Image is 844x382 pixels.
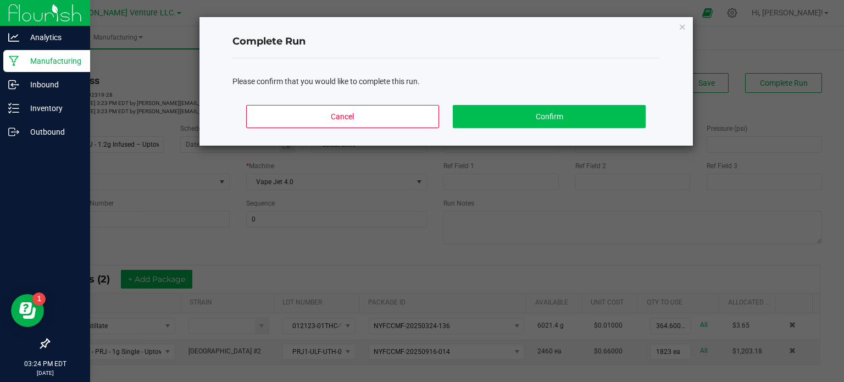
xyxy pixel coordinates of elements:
[246,105,438,128] button: Cancel
[232,76,660,87] div: Please confirm that you would like to complete this run.
[232,35,660,49] h4: Complete Run
[453,105,645,128] button: Confirm
[32,292,46,306] iframe: Resource center unread badge
[11,294,44,327] iframe: Resource center
[679,20,686,33] button: Close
